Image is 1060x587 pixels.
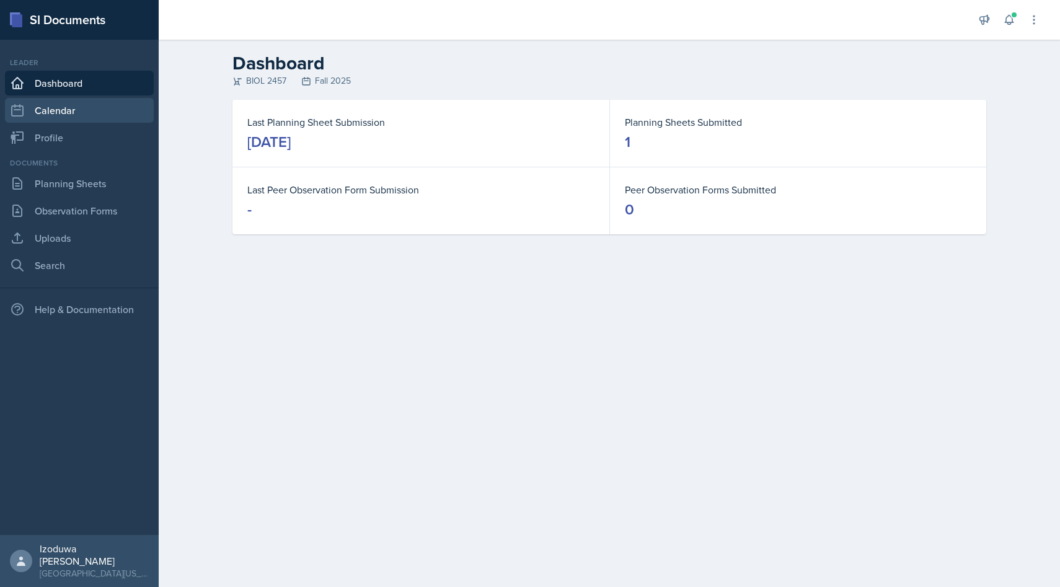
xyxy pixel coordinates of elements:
[5,71,154,95] a: Dashboard
[5,226,154,250] a: Uploads
[247,132,291,152] div: [DATE]
[5,125,154,150] a: Profile
[5,57,154,68] div: Leader
[5,253,154,278] a: Search
[625,200,634,219] div: 0
[625,115,971,130] dt: Planning Sheets Submitted
[625,132,630,152] div: 1
[232,74,986,87] div: BIOL 2457 Fall 2025
[247,200,252,219] div: -
[5,297,154,322] div: Help & Documentation
[40,542,149,567] div: Izoduwa [PERSON_NAME]
[247,115,594,130] dt: Last Planning Sheet Submission
[247,182,594,197] dt: Last Peer Observation Form Submission
[232,52,986,74] h2: Dashboard
[625,182,971,197] dt: Peer Observation Forms Submitted
[5,171,154,196] a: Planning Sheets
[5,157,154,169] div: Documents
[5,198,154,223] a: Observation Forms
[5,98,154,123] a: Calendar
[40,567,149,580] div: [GEOGRAPHIC_DATA][US_STATE]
